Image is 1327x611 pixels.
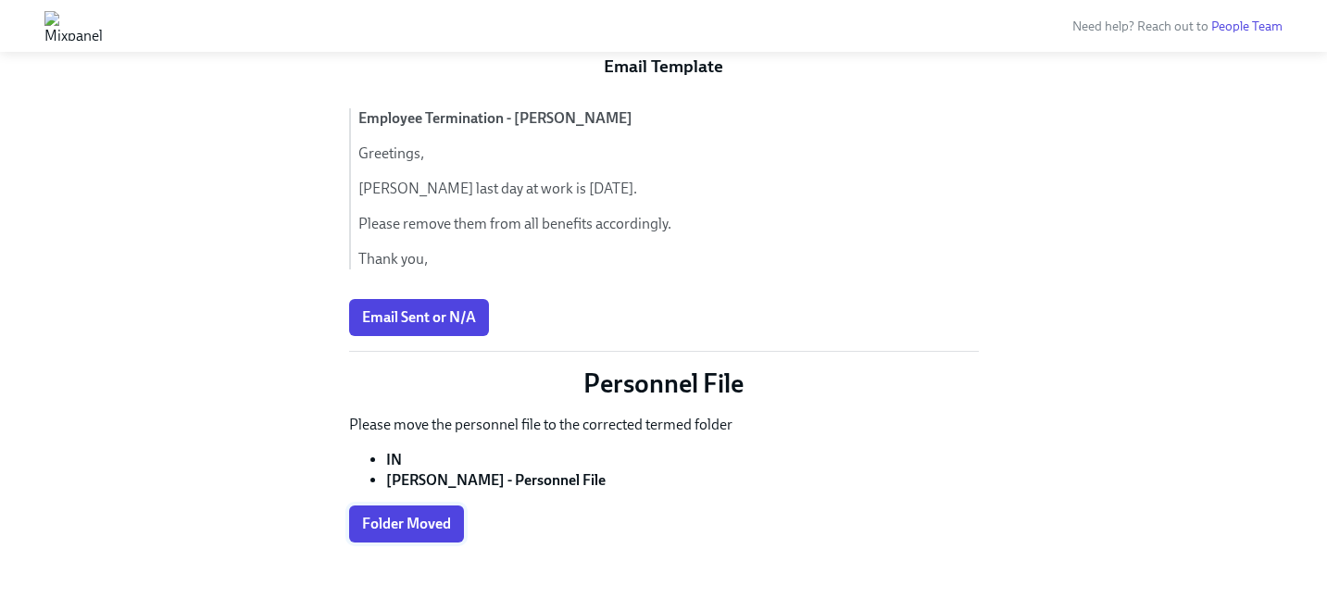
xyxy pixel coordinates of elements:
[358,249,979,269] p: Thank you,
[349,415,979,435] p: Please move the personnel file to the corrected termed folder
[358,214,979,234] p: Please remove them from all benefits accordingly.
[349,505,464,542] button: Folder Moved
[349,299,489,336] button: Email Sent or N/A
[1211,19,1283,34] a: People Team
[358,109,632,127] strong: Employee Termination - [PERSON_NAME]
[349,367,979,400] p: Personnel File
[362,308,476,327] span: Email Sent or N/A
[362,515,451,533] span: Folder Moved
[358,143,979,164] p: Greetings,
[386,471,606,489] strong: [PERSON_NAME] - Personnel File
[44,11,103,41] img: Mixpanel
[1072,19,1283,34] span: Need help? Reach out to
[358,179,979,199] p: [PERSON_NAME] last day at work is [DATE].
[349,55,979,79] p: Email Template
[386,451,402,468] strong: IN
